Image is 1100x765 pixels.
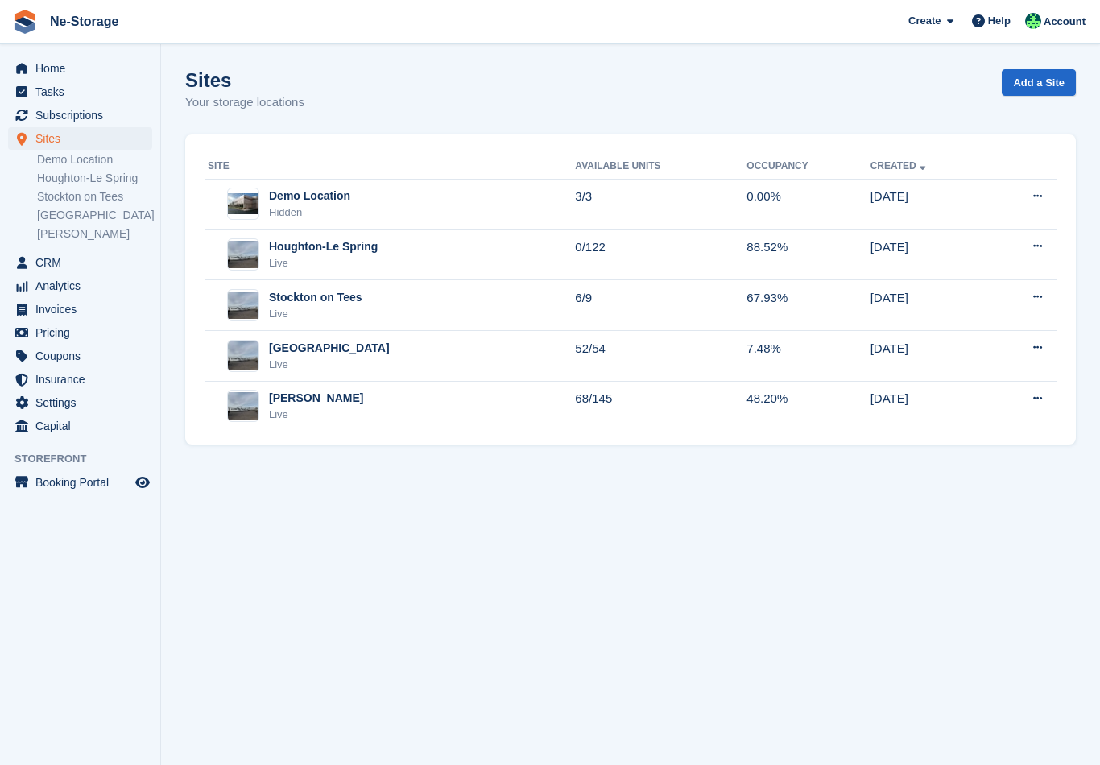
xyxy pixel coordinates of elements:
[746,229,870,280] td: 88.52%
[185,93,304,112] p: Your storage locations
[269,289,362,306] div: Stockton on Tees
[35,275,132,297] span: Analytics
[575,331,746,382] td: 52/54
[1044,14,1086,30] span: Account
[870,381,989,431] td: [DATE]
[908,13,941,29] span: Create
[35,57,132,80] span: Home
[269,205,350,221] div: Hidden
[228,292,258,319] img: Image of Stockton on Tees site
[8,368,152,391] a: menu
[746,280,870,331] td: 67.93%
[8,57,152,80] a: menu
[269,306,362,322] div: Live
[269,255,378,271] div: Live
[8,298,152,320] a: menu
[14,451,160,467] span: Storefront
[269,390,363,407] div: [PERSON_NAME]
[228,241,258,268] img: Image of Houghton-Le Spring site
[870,331,989,382] td: [DATE]
[575,280,746,331] td: 6/9
[870,160,929,172] a: Created
[35,471,132,494] span: Booking Portal
[746,179,870,229] td: 0.00%
[1025,13,1041,29] img: Jay Johal
[575,179,746,229] td: 3/3
[133,473,152,492] a: Preview store
[870,229,989,280] td: [DATE]
[269,238,378,255] div: Houghton-Le Spring
[35,321,132,344] span: Pricing
[35,127,132,150] span: Sites
[8,81,152,103] a: menu
[575,229,746,280] td: 0/122
[228,193,258,214] img: Image of Demo Location site
[746,331,870,382] td: 7.48%
[8,471,152,494] a: menu
[8,345,152,367] a: menu
[35,251,132,274] span: CRM
[575,154,746,180] th: Available Units
[269,407,363,423] div: Live
[8,104,152,126] a: menu
[35,104,132,126] span: Subscriptions
[13,10,37,34] img: stora-icon-8386f47178a22dfd0bd8f6a31ec36ba5ce8667c1dd55bd0f319d3a0aa187defe.svg
[870,179,989,229] td: [DATE]
[43,8,125,35] a: Ne-Storage
[8,251,152,274] a: menu
[746,381,870,431] td: 48.20%
[185,69,304,91] h1: Sites
[35,345,132,367] span: Coupons
[228,392,258,420] img: Image of Newton Aycliffe site
[575,381,746,431] td: 68/145
[35,391,132,414] span: Settings
[37,152,152,167] a: Demo Location
[8,391,152,414] a: menu
[1002,69,1076,96] a: Add a Site
[35,415,132,437] span: Capital
[269,188,350,205] div: Demo Location
[8,415,152,437] a: menu
[35,298,132,320] span: Invoices
[269,357,390,373] div: Live
[8,321,152,344] a: menu
[37,189,152,205] a: Stockton on Tees
[37,171,152,186] a: Houghton-Le Spring
[35,81,132,103] span: Tasks
[8,127,152,150] a: menu
[37,226,152,242] a: [PERSON_NAME]
[8,275,152,297] a: menu
[746,154,870,180] th: Occupancy
[269,340,390,357] div: [GEOGRAPHIC_DATA]
[35,368,132,391] span: Insurance
[205,154,575,180] th: Site
[228,341,258,369] img: Image of Durham site
[870,280,989,331] td: [DATE]
[988,13,1011,29] span: Help
[37,208,152,223] a: [GEOGRAPHIC_DATA]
